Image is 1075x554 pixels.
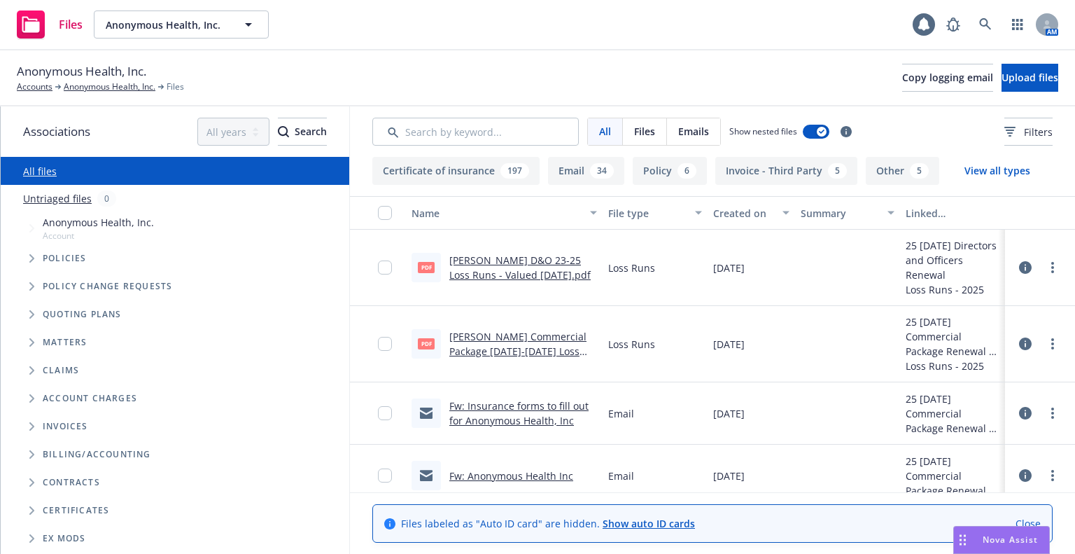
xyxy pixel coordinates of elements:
[906,454,999,498] div: 25 [DATE] Commercial Package Renewal & D&O
[713,469,745,483] span: [DATE]
[278,118,327,145] div: Search
[677,163,696,179] div: 6
[906,314,999,359] div: 25 [DATE] Commercial Package Renewal & D&O
[548,157,624,185] button: Email
[983,534,1038,546] span: Nova Assist
[43,366,79,375] span: Claims
[715,157,857,185] button: Invoice - Third Party
[608,206,687,221] div: File type
[378,406,392,420] input: Toggle Row Selected
[43,394,137,403] span: Account charges
[59,19,83,30] span: Files
[167,81,184,93] span: Files
[43,506,109,515] span: Certificates
[372,118,579,146] input: Search by keyword...
[633,157,707,185] button: Policy
[1044,467,1061,484] a: more
[1044,405,1061,422] a: more
[378,469,392,483] input: Toggle Row Selected
[94,11,269,39] button: Anonymous Health, Inc.
[43,478,100,487] span: Contracts
[500,163,529,179] div: 197
[449,399,589,427] a: Fw: Insurance forms to fill out for Anonymous Health, Inc
[1,212,349,441] div: Tree Example
[1044,335,1061,352] a: more
[906,392,999,436] div: 25 [DATE] Commercial Package Renewal & D&O
[418,338,435,349] span: pdf
[902,64,993,92] button: Copy logging email
[43,215,154,230] span: Anonymous Health, Inc.
[828,163,847,179] div: 5
[713,406,745,421] span: [DATE]
[906,206,999,221] div: Linked associations
[953,526,1050,554] button: Nova Assist
[608,469,634,483] span: Email
[449,254,591,282] a: [PERSON_NAME] D&O 23-25 Loss Runs - Valued [DATE].pdf
[278,126,289,137] svg: Search
[23,165,57,178] a: All files
[64,81,155,93] a: Anonymous Health, Inc.
[372,157,540,185] button: Certificate of insurance
[23,123,90,141] span: Associations
[401,516,695,531] span: Files labeled as "Auto ID card" are hidden.
[43,310,122,319] span: Quoting plans
[43,422,88,431] span: Invoices
[954,527,971,553] div: Drag to move
[106,18,227,32] span: Anonymous Health, Inc.
[17,81,52,93] a: Accounts
[11,5,88,44] a: Files
[866,157,939,185] button: Other
[43,450,151,459] span: Billing/Accounting
[603,517,695,530] a: Show auto ID cards
[801,206,879,221] div: Summary
[278,118,327,146] button: SearchSearch
[634,124,655,139] span: Files
[603,196,708,230] button: File type
[713,337,745,352] span: [DATE]
[942,157,1053,185] button: View all types
[729,125,797,137] span: Show nested files
[906,282,999,297] div: Loss Runs - 2025
[1016,516,1041,531] a: Close
[412,206,582,221] div: Name
[43,230,154,242] span: Account
[43,534,85,543] span: Ex Mods
[906,238,999,282] div: 25 [DATE] Directors and Officers Renewal
[43,254,87,263] span: Policies
[713,206,774,221] div: Created on
[43,338,87,347] span: Matters
[23,191,92,206] a: Untriaged files
[378,337,392,351] input: Toggle Row Selected
[795,196,900,230] button: Summary
[906,359,999,373] div: Loss Runs - 2025
[608,337,655,352] span: Loss Runs
[939,11,967,39] a: Report a Bug
[900,196,1005,230] button: Linked associations
[1004,118,1053,146] button: Filters
[378,261,392,275] input: Toggle Row Selected
[590,163,614,179] div: 34
[449,469,573,483] a: Fw: Anonymous Health Inc
[406,196,603,230] button: Name
[910,163,929,179] div: 5
[708,196,795,230] button: Created on
[608,261,655,275] span: Loss Runs
[678,124,709,139] span: Emails
[378,206,392,220] input: Select all
[1024,125,1053,139] span: Filters
[1002,64,1058,92] button: Upload files
[1004,125,1053,139] span: Filters
[1002,71,1058,84] span: Upload files
[971,11,999,39] a: Search
[43,282,172,291] span: Policy change requests
[17,62,146,81] span: Anonymous Health, Inc.
[1044,259,1061,276] a: more
[599,124,611,139] span: All
[97,191,116,207] div: 0
[1004,11,1032,39] a: Switch app
[608,406,634,421] span: Email
[713,261,745,275] span: [DATE]
[449,330,586,373] a: [PERSON_NAME] Commercial Package [DATE]-[DATE] Loss Runs - Valued [DATE].pdf
[418,262,435,272] span: pdf
[902,71,993,84] span: Copy logging email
